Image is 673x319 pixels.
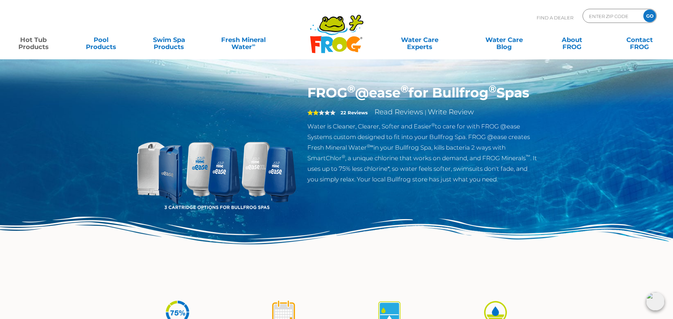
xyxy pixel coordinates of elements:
p: Find A Dealer [537,9,573,26]
sup: ® [342,154,345,159]
strong: 22 Reviews [341,110,368,115]
a: ContactFROG [613,33,666,47]
span: | [425,109,426,116]
a: Hot TubProducts [7,33,60,47]
a: Read Reviews [374,108,423,116]
input: GO [643,10,656,22]
a: PoolProducts [75,33,128,47]
sup: ® [489,83,496,95]
sup: ∞ [252,42,255,48]
span: 2 [307,110,319,115]
p: Water is Cleaner, Clearer, Softer and Easier to care for with FROG @ease Systems custom designed ... [307,121,538,185]
img: bullfrog-product-hero.png [135,85,297,246]
sup: ®∞ [367,143,373,149]
sup: ® [431,122,435,127]
input: Zip Code Form [588,11,636,21]
img: openIcon [646,292,665,311]
sup: ™ [526,154,530,159]
a: Swim SpaProducts [143,33,195,47]
a: Water CareExperts [377,33,462,47]
h1: FROG @ease for Bullfrog Spas [307,85,538,101]
sup: ® [401,83,408,95]
a: Fresh MineralWater∞ [210,33,276,47]
a: Water CareBlog [478,33,530,47]
sup: ® [347,83,355,95]
a: Write Review [428,108,474,116]
a: AboutFROG [545,33,598,47]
